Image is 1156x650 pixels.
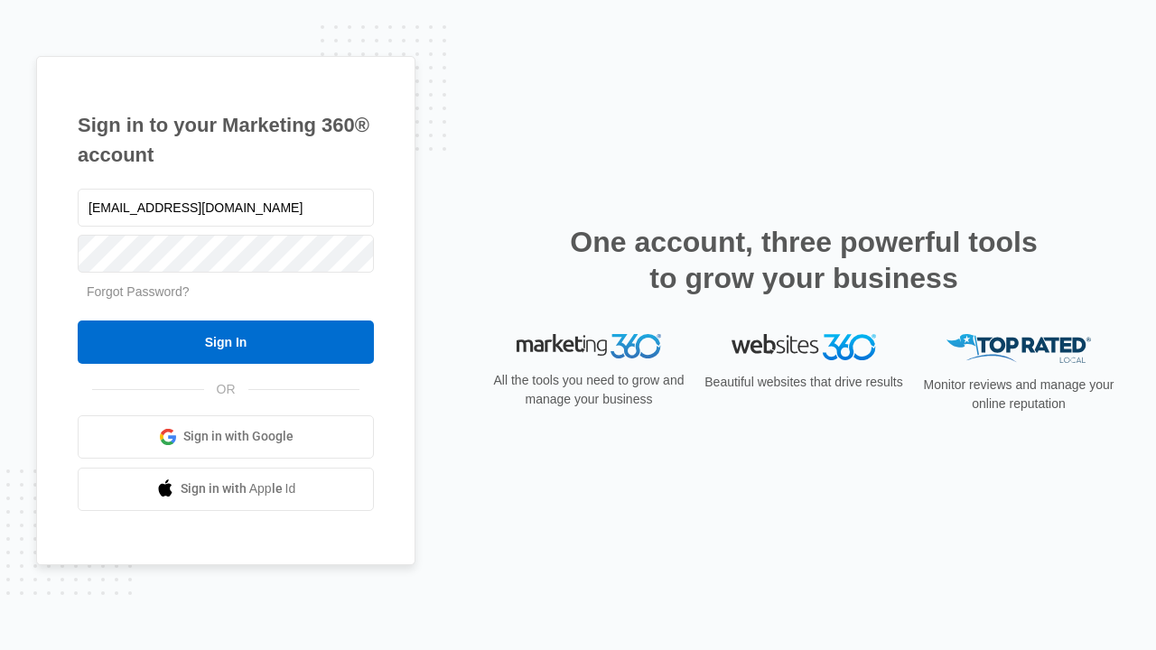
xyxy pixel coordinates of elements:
[732,334,876,360] img: Websites 360
[564,224,1043,296] h2: One account, three powerful tools to grow your business
[488,371,690,409] p: All the tools you need to grow and manage your business
[703,373,905,392] p: Beautiful websites that drive results
[78,110,374,170] h1: Sign in to your Marketing 360® account
[87,284,190,299] a: Forgot Password?
[946,334,1091,364] img: Top Rated Local
[78,415,374,459] a: Sign in with Google
[183,427,294,446] span: Sign in with Google
[204,380,248,399] span: OR
[181,479,296,498] span: Sign in with Apple Id
[918,376,1120,413] p: Monitor reviews and manage your online reputation
[78,320,374,364] input: Sign In
[78,189,374,227] input: Email
[78,468,374,511] a: Sign in with Apple Id
[517,334,661,359] img: Marketing 360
